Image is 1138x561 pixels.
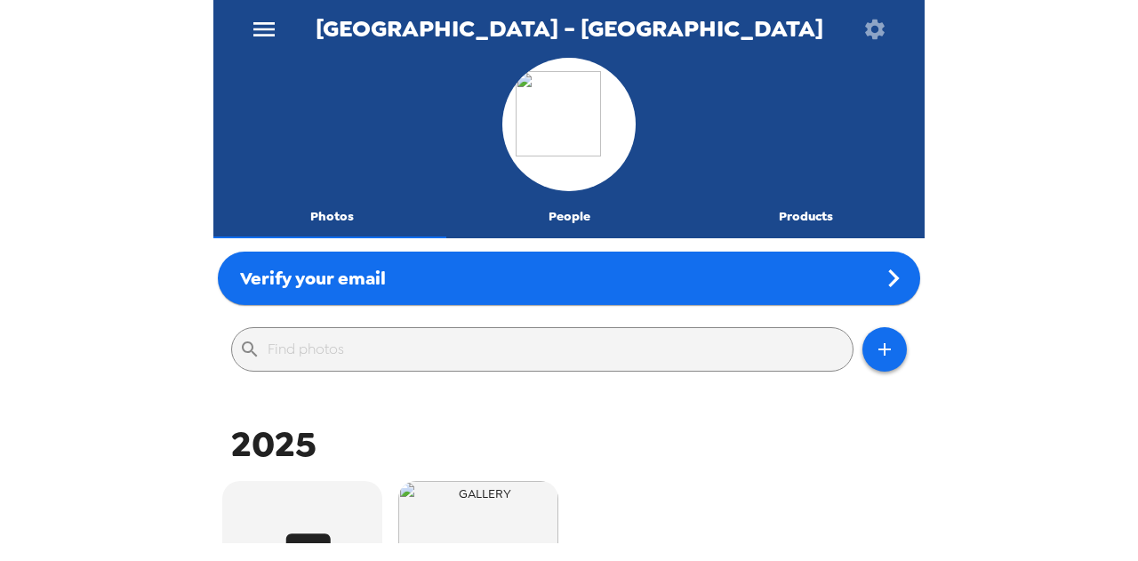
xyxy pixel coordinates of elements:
[516,71,622,178] img: org logo
[268,335,845,364] input: Find photos
[316,17,823,41] span: [GEOGRAPHIC_DATA] - [GEOGRAPHIC_DATA]
[451,196,688,238] button: People
[687,196,925,238] button: Products
[213,196,451,238] button: Photos
[240,267,386,290] span: Verify your email
[231,421,317,468] span: 2025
